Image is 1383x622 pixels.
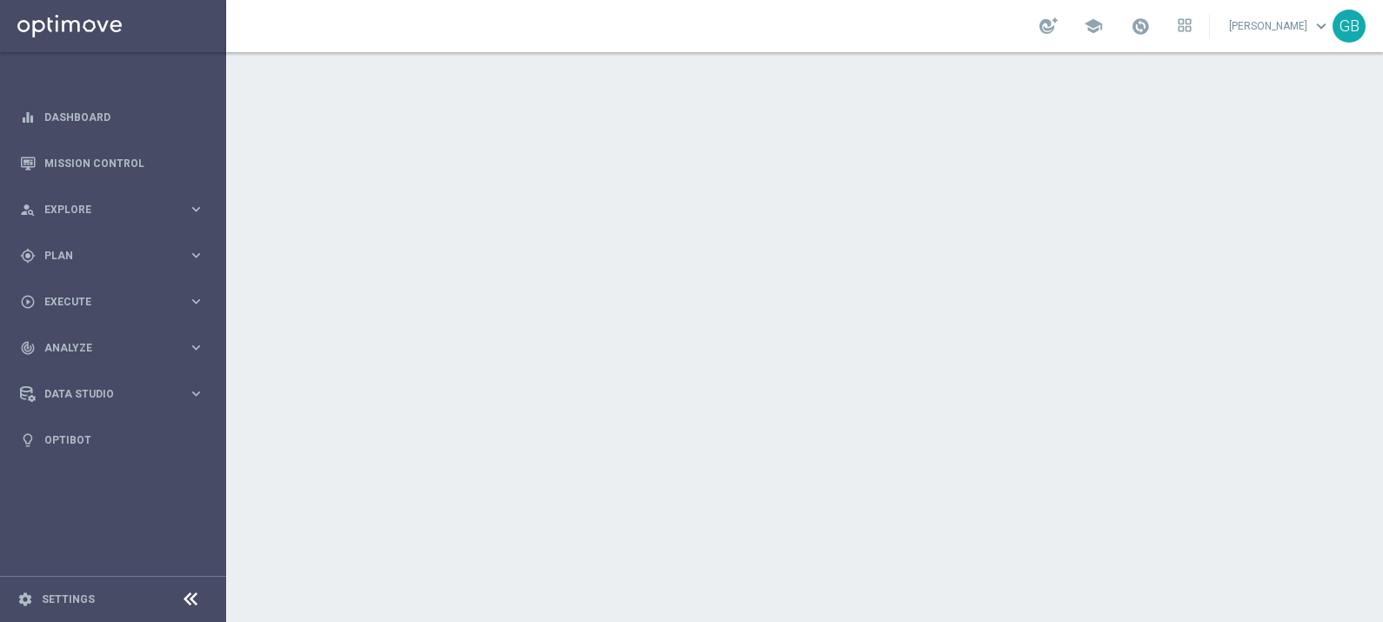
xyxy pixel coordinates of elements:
div: Explore [20,202,188,217]
i: person_search [20,202,36,217]
i: play_circle_outline [20,294,36,310]
button: track_changes Analyze keyboard_arrow_right [19,341,205,355]
button: play_circle_outline Execute keyboard_arrow_right [19,295,205,309]
i: lightbulb [20,432,36,448]
div: Plan [20,248,188,264]
button: equalizer Dashboard [19,110,205,124]
div: Optibot [20,417,204,463]
i: keyboard_arrow_right [188,293,204,310]
a: Settings [42,594,95,605]
div: Analyze [20,340,188,356]
button: lightbulb Optibot [19,433,205,447]
i: equalizer [20,110,36,125]
button: person_search Explore keyboard_arrow_right [19,203,205,217]
i: track_changes [20,340,36,356]
i: keyboard_arrow_right [188,339,204,356]
button: Mission Control [19,157,205,171]
a: Mission Control [44,140,204,186]
i: gps_fixed [20,248,36,264]
span: Analyze [44,343,188,353]
i: settings [17,592,33,607]
div: Data Studio [20,386,188,402]
span: Execute [44,297,188,307]
div: Mission Control [20,140,204,186]
span: school [1084,17,1103,36]
div: GB [1333,10,1366,43]
i: keyboard_arrow_right [188,201,204,217]
a: Optibot [44,417,204,463]
a: Dashboard [44,94,204,140]
span: Explore [44,204,188,215]
span: keyboard_arrow_down [1312,17,1331,36]
span: Data Studio [44,389,188,399]
button: gps_fixed Plan keyboard_arrow_right [19,249,205,263]
div: Dashboard [20,94,204,140]
i: keyboard_arrow_right [188,385,204,402]
div: Execute [20,294,188,310]
span: Plan [44,251,188,261]
i: keyboard_arrow_right [188,247,204,264]
button: Data Studio keyboard_arrow_right [19,387,205,401]
a: [PERSON_NAME]keyboard_arrow_down [1227,13,1333,39]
